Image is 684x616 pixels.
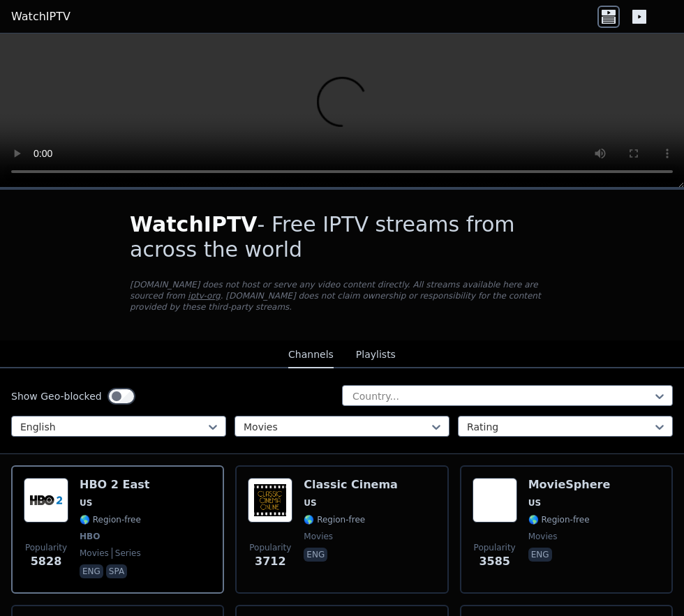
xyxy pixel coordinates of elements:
[80,497,92,509] span: US
[24,478,68,523] img: HBO 2 East
[80,564,103,578] p: eng
[528,531,558,542] span: movies
[130,212,258,236] span: WatchIPTV
[479,553,510,570] span: 3585
[304,478,398,492] h6: Classic Cinema
[248,478,292,523] img: Classic Cinema
[188,291,221,301] a: iptv-org
[528,548,552,562] p: eng
[31,553,62,570] span: 5828
[249,542,291,553] span: Popularity
[112,548,141,559] span: series
[11,389,102,403] label: Show Geo-blocked
[80,531,100,542] span: HBO
[304,514,365,525] span: 🌎 Region-free
[255,553,286,570] span: 3712
[130,279,554,313] p: [DOMAIN_NAME] does not host or serve any video content directly. All streams available here are s...
[304,497,316,509] span: US
[528,497,541,509] span: US
[528,478,611,492] h6: MovieSphere
[25,542,67,553] span: Popularity
[80,548,109,559] span: movies
[473,478,517,523] img: MovieSphere
[80,514,141,525] span: 🌎 Region-free
[304,548,327,562] p: eng
[80,478,149,492] h6: HBO 2 East
[304,531,333,542] span: movies
[130,212,554,262] h1: - Free IPTV streams from across the world
[11,8,70,25] a: WatchIPTV
[474,542,516,553] span: Popularity
[288,342,334,368] button: Channels
[528,514,590,525] span: 🌎 Region-free
[106,564,127,578] p: spa
[356,342,396,368] button: Playlists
